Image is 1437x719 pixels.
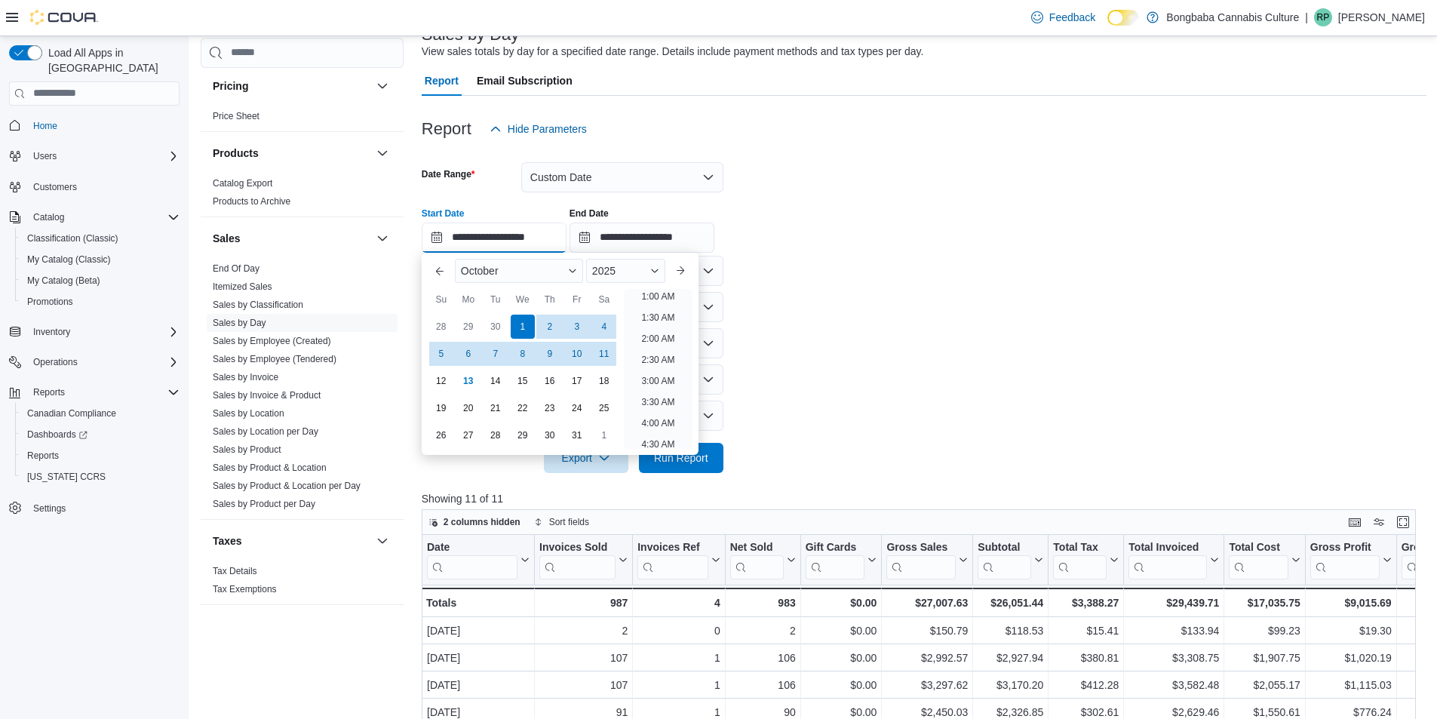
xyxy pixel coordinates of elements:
a: Sales by Product per Day [213,499,315,509]
div: $27,007.63 [886,594,968,612]
button: Sales [213,231,370,246]
button: Pricing [213,78,370,94]
div: day-28 [429,315,453,339]
div: day-14 [484,369,508,393]
a: End Of Day [213,263,259,274]
div: $412.28 [1053,676,1119,694]
span: Users [33,150,57,162]
button: Inventory [27,323,76,341]
button: Users [27,147,63,165]
span: Catalog Export [213,177,272,189]
div: 107 [539,649,628,667]
span: Classification (Classic) [21,229,180,247]
button: Home [3,115,186,137]
span: Sales by Product per Day [213,498,315,510]
div: day-18 [592,369,616,393]
input: Press the down key to open a popover containing a calendar. [570,223,714,253]
button: Pricing [373,77,391,95]
a: Sales by Invoice & Product [213,390,321,401]
div: 2 [539,622,628,640]
div: Invoices Ref [637,540,708,555]
div: Gift Card Sales [805,540,864,579]
a: [US_STATE] CCRS [21,468,112,486]
span: Operations [27,353,180,371]
a: Home [27,117,63,135]
span: Reports [27,383,180,401]
button: Total Tax [1053,540,1119,579]
a: Promotions [21,293,79,311]
span: 2 columns hidden [444,516,520,528]
div: Gross Sales [886,540,956,579]
span: Washington CCRS [21,468,180,486]
a: Catalog Export [213,178,272,189]
div: day-23 [538,396,562,420]
div: 983 [729,594,795,612]
span: Inventory [27,323,180,341]
label: Date Range [422,168,475,180]
span: Sales by Invoice & Product [213,389,321,401]
span: Reports [33,386,65,398]
span: Tax Exemptions [213,583,277,595]
div: day-17 [565,369,589,393]
div: 1 [637,676,720,694]
div: day-29 [456,315,481,339]
div: 107 [539,676,628,694]
label: Start Date [422,207,465,220]
button: Products [373,144,391,162]
button: Customers [3,176,186,198]
span: Catalog [33,211,64,223]
div: $26,051.44 [978,594,1043,612]
div: 1 [637,649,720,667]
div: $150.79 [886,622,968,640]
div: day-15 [511,369,535,393]
p: [PERSON_NAME] [1338,8,1425,26]
div: day-30 [484,315,508,339]
a: Tax Details [213,566,257,576]
div: October, 2025 [428,313,618,449]
div: Gift Cards [805,540,864,555]
div: Net Sold [729,540,783,579]
div: Su [429,287,453,312]
span: My Catalog (Beta) [27,275,100,287]
div: Total Invoiced [1128,540,1207,579]
a: Reports [21,447,65,465]
span: Customers [27,177,180,196]
li: 4:30 AM [635,435,680,453]
div: Sales [201,260,404,519]
div: Total Invoiced [1128,540,1207,555]
div: day-31 [565,423,589,447]
span: Itemized Sales [213,281,272,293]
div: $1,115.03 [1310,676,1392,694]
span: My Catalog (Classic) [27,253,111,266]
div: Date [427,540,517,579]
div: day-13 [456,369,481,393]
a: Sales by Day [213,318,266,328]
span: Reports [21,447,180,465]
span: Export [553,443,619,473]
li: 4:00 AM [635,414,680,432]
div: [DATE] [427,622,530,640]
div: day-1 [511,315,535,339]
div: Button. Open the year selector. 2025 is currently selected. [586,259,665,283]
div: Sa [592,287,616,312]
div: Mo [456,287,481,312]
span: Catalog [27,208,180,226]
a: Dashboards [15,424,186,445]
a: Sales by Employee (Tendered) [213,354,336,364]
button: My Catalog (Classic) [15,249,186,270]
span: Hide Parameters [508,121,587,137]
span: Canadian Compliance [27,407,116,419]
button: My Catalog (Beta) [15,270,186,291]
div: $2,992.57 [886,649,968,667]
span: Classification (Classic) [27,232,118,244]
button: Catalog [3,207,186,228]
a: Settings [27,499,72,518]
div: day-7 [484,342,508,366]
div: day-12 [429,369,453,393]
span: Canadian Compliance [21,404,180,422]
div: Net Sold [729,540,783,555]
div: day-24 [565,396,589,420]
div: Th [538,287,562,312]
div: $0.00 [806,649,877,667]
span: Report [425,66,459,96]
